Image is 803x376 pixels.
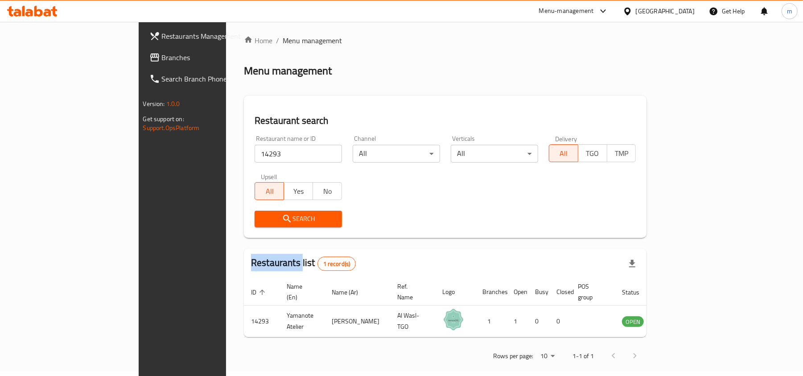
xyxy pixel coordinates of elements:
div: Total records count [317,257,356,271]
a: Support.OpsPlatform [143,122,200,134]
td: Al Wasl- TGO [390,306,435,337]
span: Branches [162,52,266,63]
span: ID [251,287,268,298]
span: TMP [611,147,633,160]
p: 1-1 of 1 [572,351,594,362]
span: Version: [143,98,165,110]
td: 1 [507,306,528,337]
span: OPEN [622,317,644,327]
td: 1 [475,306,507,337]
span: Name (Ar) [332,287,370,298]
span: Menu management [283,35,342,46]
a: Search Branch Phone [142,68,273,90]
label: Delivery [555,135,577,142]
button: TGO [578,144,607,162]
div: [GEOGRAPHIC_DATA] [636,6,695,16]
td: 0 [549,306,571,337]
span: Get support on: [143,113,184,125]
th: Logo [435,278,475,306]
button: No [313,182,342,200]
img: Yamanote Atelier [442,308,465,331]
div: Rows per page: [537,350,558,363]
button: All [255,182,284,200]
p: Rows per page: [493,351,533,362]
td: [PERSON_NAME] [325,306,390,337]
h2: Restaurants list [251,256,356,271]
span: Name (En) [287,281,314,302]
button: TMP [607,144,636,162]
span: 1 record(s) [318,260,356,268]
span: Status [622,287,651,298]
input: Search for restaurant name or ID.. [255,145,342,163]
div: Export file [622,253,643,274]
th: Closed [549,278,571,306]
div: All [451,145,538,163]
button: All [549,144,578,162]
span: All [259,185,280,198]
span: All [553,147,575,160]
span: TGO [582,147,604,160]
td: 0 [528,306,549,337]
div: Menu-management [539,6,594,16]
span: POS group [578,281,604,302]
span: m [787,6,792,16]
button: Yes [284,182,313,200]
span: Search [262,213,335,225]
td: Yamanote Atelier [280,306,325,337]
th: Open [507,278,528,306]
button: Search [255,211,342,227]
th: Busy [528,278,549,306]
span: Ref. Name [397,281,424,302]
nav: breadcrumb [244,35,647,46]
label: Upsell [261,173,277,180]
h2: Menu management [244,64,332,78]
span: Restaurants Management [162,31,266,41]
div: All [353,145,440,163]
a: Restaurants Management [142,25,273,47]
th: Branches [475,278,507,306]
table: enhanced table [244,278,692,337]
h2: Restaurant search [255,114,636,127]
a: Branches [142,47,273,68]
span: Search Branch Phone [162,74,266,84]
span: 1.0.0 [166,98,180,110]
span: Yes [288,185,309,198]
li: / [276,35,279,46]
span: No [317,185,338,198]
